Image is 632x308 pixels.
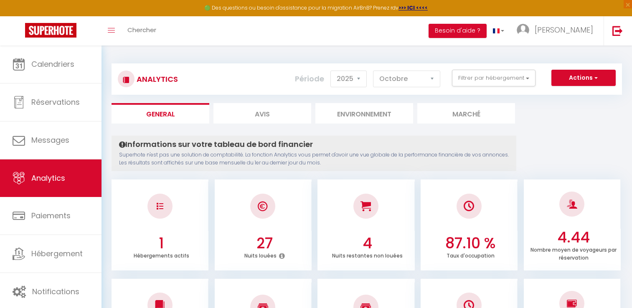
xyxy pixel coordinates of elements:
[119,151,509,167] p: Superhote n'est pas une solution de comptabilité. La fonction Analytics vous permet d'avoir une v...
[134,250,189,259] p: Hébergements actifs
[127,25,156,34] span: Chercher
[244,250,277,259] p: Nuits louées
[121,16,162,45] a: Chercher
[551,70,616,86] button: Actions
[426,235,516,252] h3: 87.10 %
[119,140,509,149] h4: Informations sur votre tableau de bord financier
[517,24,529,36] img: ...
[31,97,80,107] span: Réservations
[25,23,76,38] img: Super Booking
[535,25,593,35] span: [PERSON_NAME]
[398,4,428,11] a: >>> ICI <<<<
[219,235,310,252] h3: 27
[112,103,209,124] li: General
[213,103,311,124] li: Avis
[31,135,69,145] span: Messages
[510,16,604,45] a: ... [PERSON_NAME]
[135,70,178,88] h3: Analytics
[157,203,163,210] img: NO IMAGE
[332,250,403,259] p: Nuits restantes non louées
[31,210,71,221] span: Paiements
[295,70,324,88] label: Période
[117,235,207,252] h3: 1
[528,229,619,246] h3: 4.44
[31,59,74,69] span: Calendriers
[452,70,536,86] button: Filtrer par hébergement
[31,248,83,259] span: Hébergement
[429,24,487,38] button: Besoin d'aide ?
[417,103,515,124] li: Marché
[32,286,79,297] span: Notifications
[31,173,65,183] span: Analytics
[530,245,617,261] p: Nombre moyen de voyageurs par réservation
[322,235,413,252] h3: 4
[612,25,623,36] img: logout
[447,250,495,259] p: Taux d'occupation
[315,103,413,124] li: Environnement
